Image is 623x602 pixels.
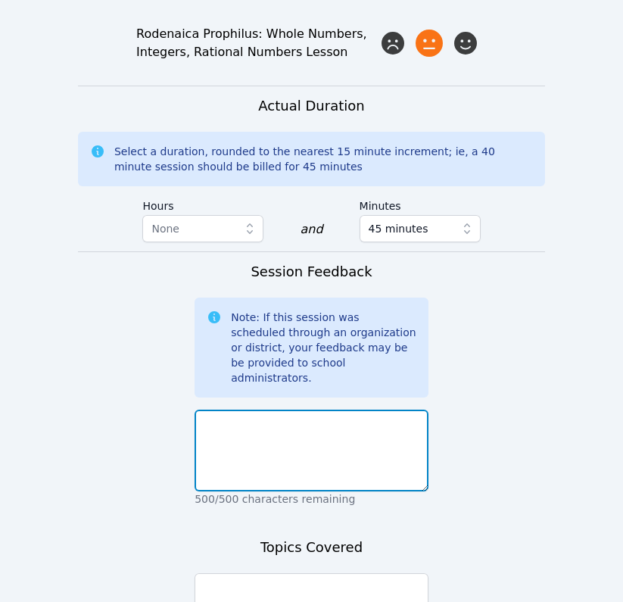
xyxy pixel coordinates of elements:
button: None [142,215,263,242]
label: Minutes [360,192,481,215]
div: Note: If this session was scheduled through an organization or district, your feedback may be be ... [231,310,416,385]
h3: Actual Duration [258,95,364,117]
button: 45 minutes [360,215,481,242]
h3: Session Feedback [251,261,372,282]
div: Select a duration, rounded to the nearest 15 minute increment; ie, a 40 minute session should be ... [114,144,533,174]
span: None [151,223,179,235]
div: Rodenaica Prophilus: Whole Numbers, Integers, Rational Numbers Lesson [136,25,378,61]
label: Hours [142,192,263,215]
span: 45 minutes [369,220,428,238]
div: and [300,220,322,239]
h3: Topics Covered [260,537,363,558]
p: 500/500 characters remaining [195,491,428,507]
